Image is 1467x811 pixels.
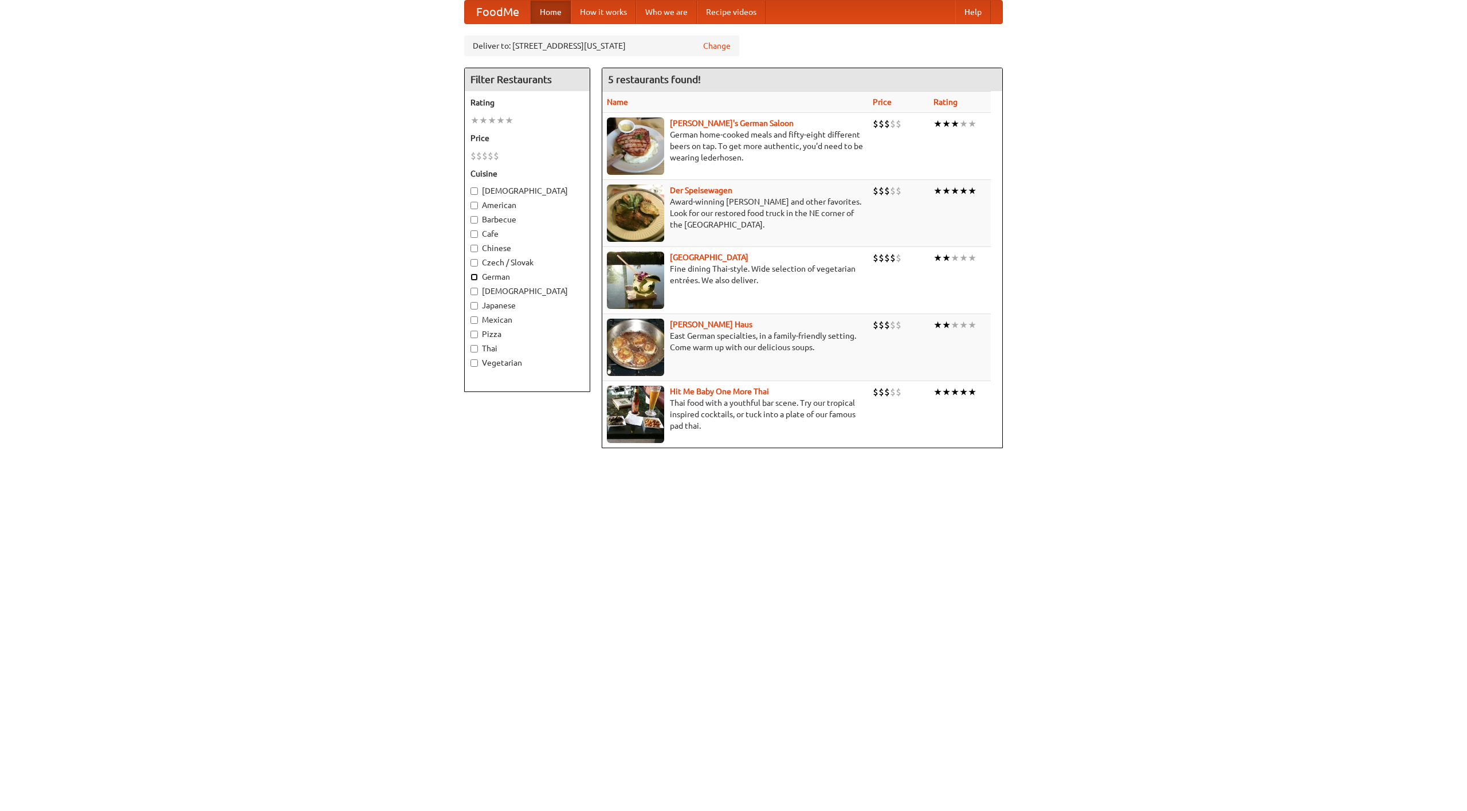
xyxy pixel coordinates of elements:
img: speisewagen.jpg [607,185,664,242]
li: $ [896,185,901,197]
li: $ [890,185,896,197]
li: ★ [470,114,479,127]
li: $ [482,150,488,162]
li: ★ [488,114,496,127]
input: American [470,202,478,209]
label: Japanese [470,300,584,311]
label: Cafe [470,228,584,240]
input: Chinese [470,245,478,252]
li: ★ [968,185,976,197]
a: FoodMe [465,1,531,23]
li: $ [873,117,878,130]
li: ★ [951,185,959,197]
li: ★ [933,252,942,264]
p: East German specialties, in a family-friendly setting. Come warm up with our delicious soups. [607,330,864,353]
li: $ [476,150,482,162]
li: $ [873,386,878,398]
li: $ [873,319,878,331]
img: babythai.jpg [607,386,664,443]
img: esthers.jpg [607,117,664,175]
li: ★ [942,386,951,398]
input: Thai [470,345,478,352]
h4: Filter Restaurants [465,68,590,91]
input: Czech / Slovak [470,259,478,267]
label: [DEMOGRAPHIC_DATA] [470,285,584,297]
li: ★ [951,117,959,130]
input: [DEMOGRAPHIC_DATA] [470,187,478,195]
p: German home-cooked meals and fifty-eight different beers on tap. To get more authentic, you'd nee... [607,129,864,163]
input: [DEMOGRAPHIC_DATA] [470,288,478,295]
p: Thai food with a youthful bar scene. Try our tropical inspired cocktails, or tuck into a plate of... [607,397,864,432]
li: $ [884,319,890,331]
label: German [470,271,584,283]
a: Name [607,97,628,107]
a: Home [531,1,571,23]
li: ★ [951,386,959,398]
input: German [470,273,478,281]
a: Change [703,40,731,52]
label: Barbecue [470,214,584,225]
img: kohlhaus.jpg [607,319,664,376]
label: Mexican [470,314,584,326]
li: $ [884,386,890,398]
div: Deliver to: [STREET_ADDRESS][US_STATE] [464,36,739,56]
li: ★ [959,319,968,331]
input: Cafe [470,230,478,238]
li: ★ [959,386,968,398]
li: $ [896,117,901,130]
a: Price [873,97,892,107]
label: Pizza [470,328,584,340]
input: Pizza [470,331,478,338]
h5: Rating [470,97,584,108]
label: American [470,199,584,211]
li: ★ [942,319,951,331]
li: $ [873,185,878,197]
li: ★ [959,252,968,264]
li: ★ [959,185,968,197]
li: $ [896,386,901,398]
li: $ [884,252,890,264]
li: $ [878,117,884,130]
li: $ [873,252,878,264]
input: Barbecue [470,216,478,224]
li: ★ [951,319,959,331]
li: $ [890,386,896,398]
a: Rating [933,97,958,107]
li: $ [488,150,493,162]
input: Mexican [470,316,478,324]
li: ★ [933,117,942,130]
label: Vegetarian [470,357,584,369]
li: $ [470,150,476,162]
li: ★ [968,117,976,130]
label: Czech / Slovak [470,257,584,268]
li: $ [878,386,884,398]
a: Recipe videos [697,1,766,23]
li: ★ [942,252,951,264]
p: Award-winning [PERSON_NAME] and other favorites. Look for our restored food truck in the NE corne... [607,196,864,230]
li: $ [878,252,884,264]
label: Chinese [470,242,584,254]
li: $ [890,117,896,130]
b: [PERSON_NAME] Haus [670,320,752,329]
ng-pluralize: 5 restaurants found! [608,74,701,85]
li: $ [890,252,896,264]
a: [PERSON_NAME]'s German Saloon [670,119,794,128]
input: Japanese [470,302,478,309]
li: ★ [942,185,951,197]
li: ★ [505,114,513,127]
li: ★ [496,114,505,127]
input: Vegetarian [470,359,478,367]
li: ★ [942,117,951,130]
li: $ [884,185,890,197]
li: ★ [933,319,942,331]
h5: Cuisine [470,168,584,179]
a: Der Speisewagen [670,186,732,195]
li: ★ [951,252,959,264]
a: Hit Me Baby One More Thai [670,387,769,396]
li: $ [878,319,884,331]
li: ★ [933,185,942,197]
li: $ [890,319,896,331]
a: Help [955,1,991,23]
li: $ [896,252,901,264]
